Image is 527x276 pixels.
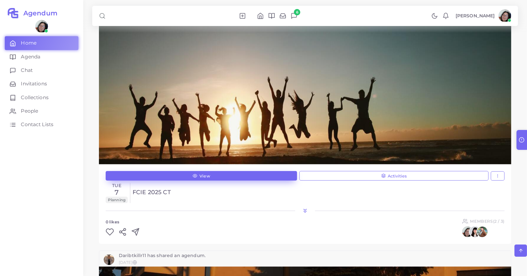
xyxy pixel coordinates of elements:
[470,219,505,224] h6: Members
[456,13,495,19] p: [PERSON_NAME]
[21,108,38,115] span: People
[294,9,300,15] span: 6
[299,171,489,181] button: Activities
[119,260,133,265] small: [DATE]
[388,174,407,178] span: Activities
[106,188,128,196] h3: 7
[106,171,297,181] a: View
[21,53,40,60] span: Agenda
[5,91,78,104] a: Collections
[21,121,53,128] span: Contact Lists
[106,183,128,188] h6: Tue
[199,174,210,178] span: View
[255,12,266,19] li: Home
[106,220,119,226] h6: 0 Likes
[5,64,78,77] a: Chat
[266,12,277,19] li: Agenda
[133,189,505,196] a: FCIE 2025 CT
[5,36,78,50] a: Home
[5,50,78,64] a: Agenda
[21,67,33,74] span: Chat
[106,197,128,203] span: Planning
[5,77,78,91] a: Invitations
[21,94,49,101] span: Collections
[21,80,47,87] span: Invitations
[288,12,300,19] a: 6
[5,118,78,131] a: Contact Lists
[5,104,78,118] a: People
[288,12,300,19] li: Chat
[277,12,288,19] li: Invitations
[119,253,507,258] div: Daribtkillr11 has shared an agendum.
[493,219,505,224] span: (2 / 3)
[19,9,57,17] h2: Agendum
[21,39,36,47] span: Home
[237,12,248,19] li: New Agendum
